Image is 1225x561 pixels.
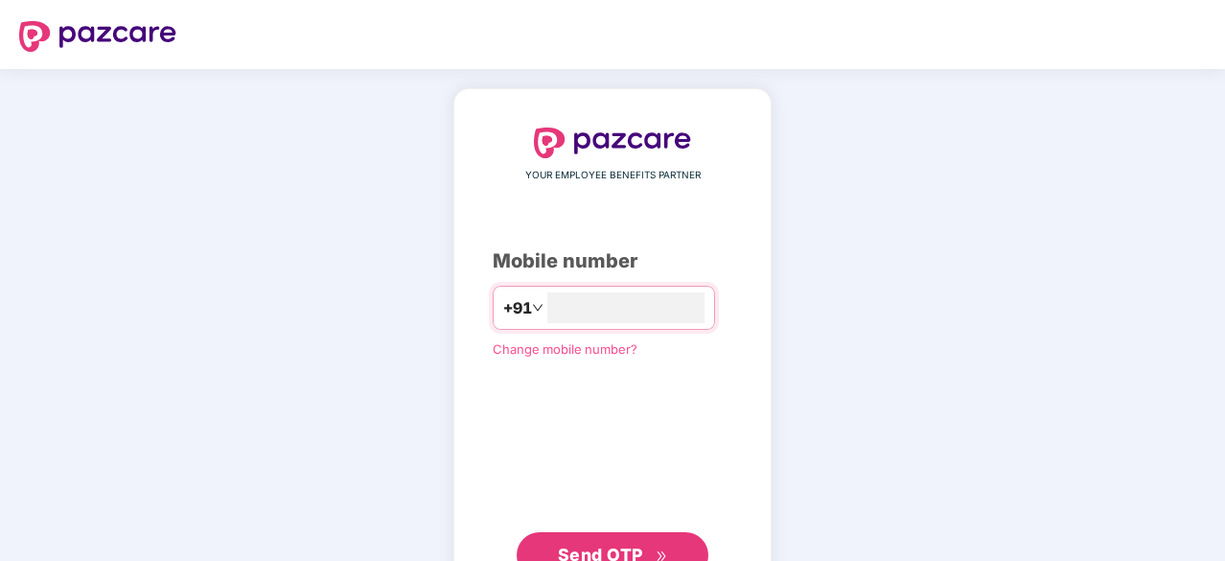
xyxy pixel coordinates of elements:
a: Change mobile number? [493,341,637,357]
span: +91 [503,296,532,320]
img: logo [534,128,691,158]
img: logo [19,21,176,52]
div: Mobile number [493,246,732,276]
span: down [532,302,543,314]
span: YOUR EMPLOYEE BENEFITS PARTNER [525,168,701,183]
